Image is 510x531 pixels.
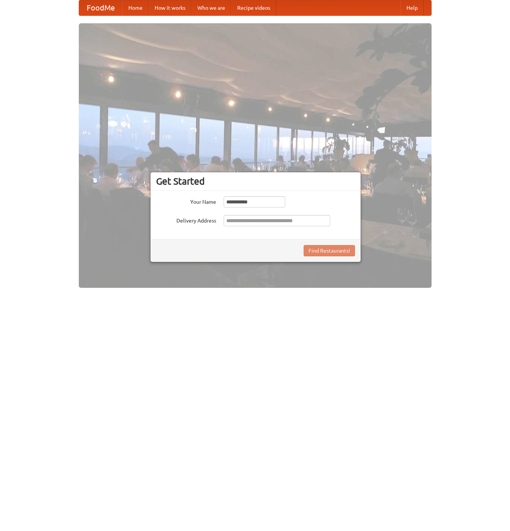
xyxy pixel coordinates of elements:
[304,245,355,256] button: Find Restaurants!
[79,0,122,15] a: FoodMe
[191,0,231,15] a: Who we are
[156,215,216,224] label: Delivery Address
[149,0,191,15] a: How it works
[122,0,149,15] a: Home
[156,196,216,206] label: Your Name
[231,0,276,15] a: Recipe videos
[400,0,424,15] a: Help
[156,176,355,187] h3: Get Started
